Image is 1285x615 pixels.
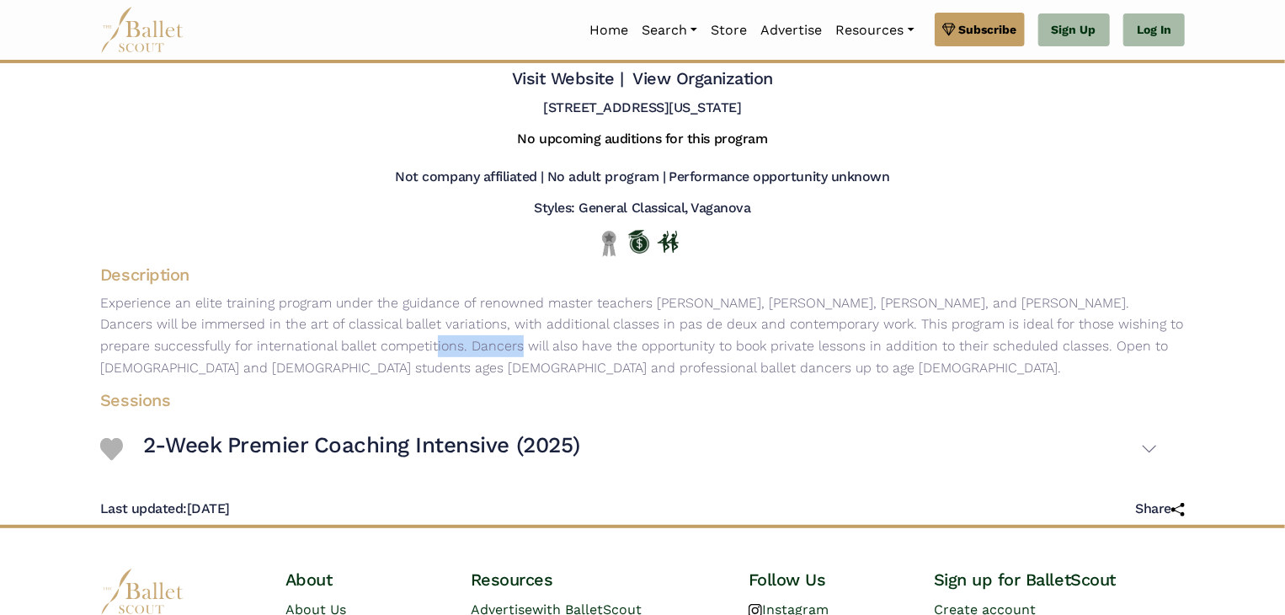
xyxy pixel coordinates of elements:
[599,230,620,256] img: Local
[87,292,1198,378] p: Experience an elite training program under the guidance of renowned master teachers [PERSON_NAME]...
[935,13,1025,46] a: Subscribe
[1135,500,1185,518] h5: Share
[628,230,649,254] img: Offers Scholarship
[959,20,1017,39] span: Subscribe
[547,168,665,186] h5: No adult program |
[396,168,544,186] h5: Not company affiliated |
[1038,13,1110,47] a: Sign Up
[632,68,773,88] a: View Organization
[143,431,580,460] h3: 2-Week Premier Coaching Intensive (2025)
[754,13,829,48] a: Advertise
[87,389,1171,411] h4: Sessions
[583,13,635,48] a: Home
[1123,13,1185,47] a: Log In
[704,13,754,48] a: Store
[512,68,624,88] a: Visit Website |
[100,438,123,461] img: Heart
[471,569,722,591] h4: Resources
[285,569,444,591] h4: About
[100,569,184,615] img: logo
[749,569,907,591] h4: Follow Us
[534,200,750,217] h5: Styles: General Classical, Vaganova
[669,168,889,186] h5: Performance opportunity unknown
[934,569,1185,591] h4: Sign up for BalletScout
[658,231,679,253] img: In Person
[635,13,704,48] a: Search
[829,13,920,48] a: Resources
[87,264,1198,286] h4: Description
[143,425,1158,473] button: 2-Week Premier Coaching Intensive (2025)
[942,20,956,39] img: gem.svg
[518,131,768,148] h5: No upcoming auditions for this program
[100,500,230,518] h5: [DATE]
[100,500,187,516] span: Last updated:
[543,99,742,117] h5: [STREET_ADDRESS][US_STATE]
